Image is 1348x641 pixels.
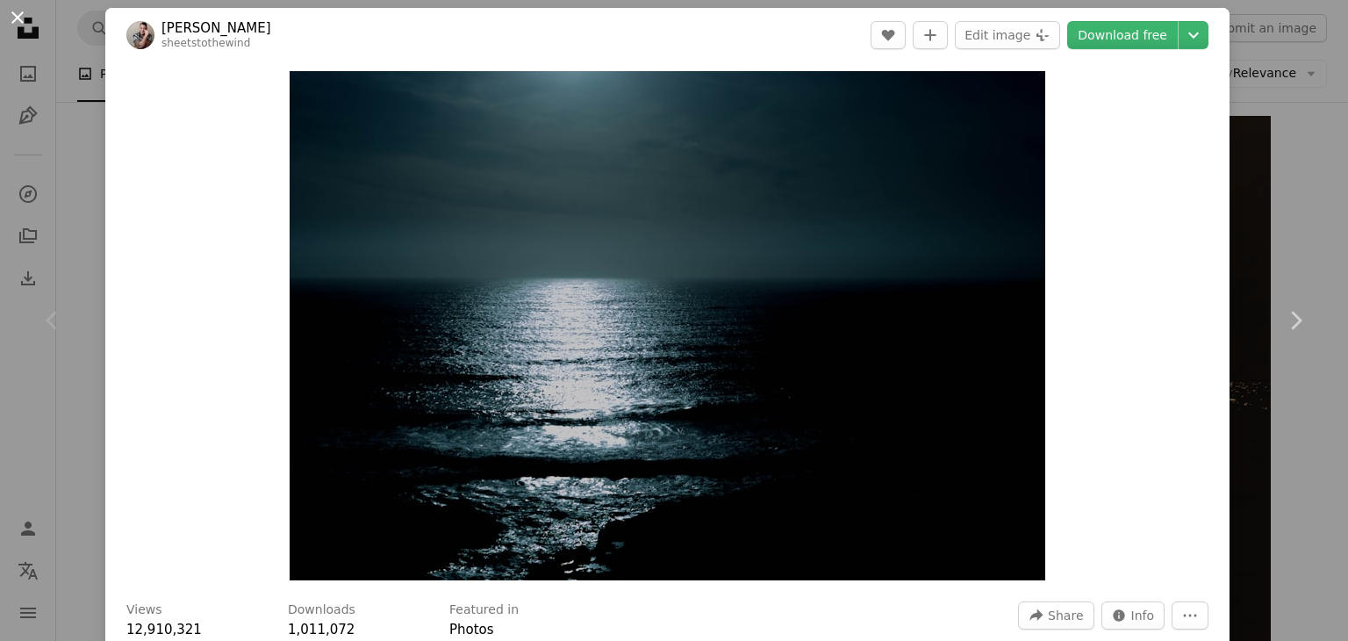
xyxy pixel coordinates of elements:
span: 1,011,072 [288,622,355,637]
h3: Downloads [288,601,355,619]
button: Add to Collection [913,21,948,49]
a: Next [1243,236,1348,405]
button: Choose download size [1179,21,1208,49]
img: Go to Lukas Robertson's profile [126,21,154,49]
h3: Featured in [449,601,519,619]
a: [PERSON_NAME] [161,19,271,37]
a: sheetstothewind [161,37,251,49]
h3: Views [126,601,162,619]
button: Edit image [955,21,1060,49]
span: 12,910,321 [126,622,202,637]
a: Download free [1067,21,1178,49]
button: More Actions [1172,601,1208,630]
a: Photos [449,622,494,637]
button: Stats about this image [1101,601,1165,630]
span: Share [1048,602,1083,629]
span: Info [1131,602,1155,629]
button: Zoom in on this image [290,71,1045,580]
button: Like [871,21,906,49]
button: Share this image [1018,601,1093,630]
img: body of water under cloudy sky at night [290,71,1045,580]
